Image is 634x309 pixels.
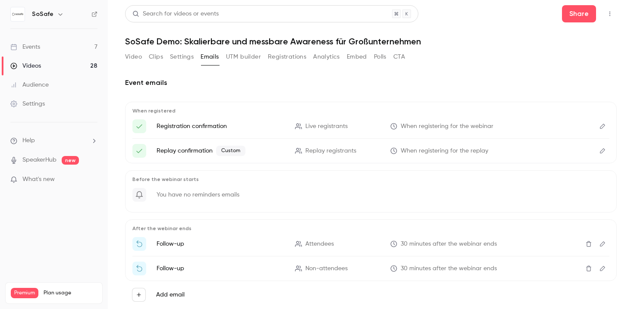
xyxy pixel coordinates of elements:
p: Before the webinar starts [132,176,609,183]
button: Delete [582,262,596,275]
p: Replay confirmation [157,146,285,156]
span: Help [22,136,35,145]
div: Events [10,43,40,51]
button: Edit [596,119,609,133]
h2: Event emails [125,78,617,88]
div: Audience [10,81,49,89]
p: Follow-up [157,264,285,273]
span: Plan usage [44,290,97,297]
li: Ihr Videolink zur {{ event_name }} [132,144,609,158]
img: SoSafe [11,7,25,21]
li: We Missed You! Here's the Replay 🔄 - {{ event_name }} [132,262,609,275]
button: Edit [596,144,609,158]
span: Non-attendees [305,264,348,273]
label: Add email [156,290,185,299]
button: Analytics [313,50,340,64]
button: Embed [347,50,367,64]
button: Clips [149,50,163,64]
button: CTA [393,50,405,64]
span: 30 minutes after the webinar ends [401,240,497,249]
span: Custom [216,146,245,156]
li: help-dropdown-opener [10,136,97,145]
span: Replay registrants [305,147,356,156]
h1: SoSafe Demo: Skalierbare und messbare Awareness für Großunternehmen [125,36,617,47]
div: Videos [10,62,41,70]
p: After the webinar ends [132,225,609,232]
span: 30 minutes after the webinar ends [401,264,497,273]
p: When registered [132,107,609,114]
button: Emails [201,50,219,64]
span: new [62,156,79,165]
button: Video [125,50,142,64]
button: UTM builder [226,50,261,64]
button: Edit [596,262,609,275]
p: Follow-up [157,240,285,248]
li: You're Registered! 🎉 - {{ event_name }} [132,119,609,133]
p: You have no reminders emails [157,190,239,199]
h6: SoSafe [32,10,53,19]
span: When registering for the replay [401,147,488,156]
div: Search for videos or events [132,9,219,19]
a: SpeakerHub [22,156,56,165]
button: Registrations [268,50,306,64]
button: Delete [582,237,596,251]
span: When registering for the webinar [401,122,493,131]
button: Edit [596,237,609,251]
span: Attendees [305,240,334,249]
div: Settings [10,100,45,108]
button: Top Bar Actions [603,7,617,21]
span: What's new [22,175,55,184]
span: Live registrants [305,122,348,131]
p: Registration confirmation [157,122,285,131]
button: Settings [170,50,194,64]
span: Premium [11,288,38,298]
li: Thanks for Joining! 🙌&nbsp; - {{ event_name }} [132,237,609,251]
button: Share [562,5,596,22]
button: Polls [374,50,386,64]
